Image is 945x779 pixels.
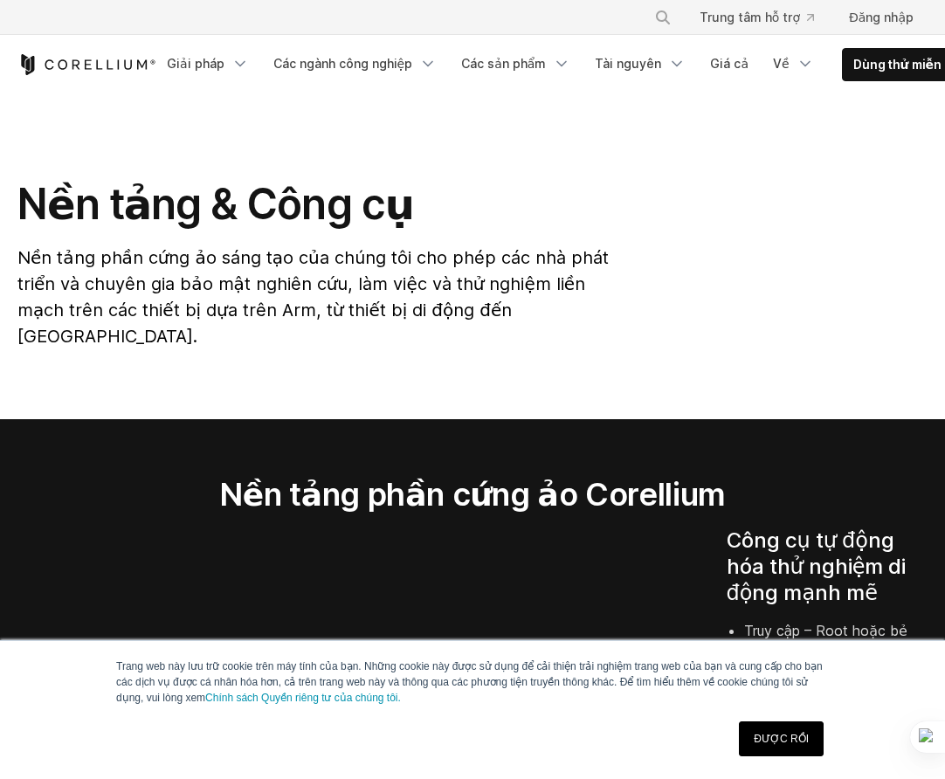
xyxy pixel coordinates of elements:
[754,733,809,745] font: ĐƯỢC RỒI
[849,10,914,24] font: Đăng nhập
[739,721,824,756] a: ĐƯỢC RỒI
[167,56,224,71] font: Giải pháp
[17,178,414,230] font: Nền tảng & Công cụ
[727,527,907,605] font: Công cụ tự động hóa thử nghiệm di động mạnh mẽ
[595,56,661,71] font: Tài nguyên
[633,2,928,33] div: Menu điều hướng
[744,622,916,702] font: Truy cập – Root hoặc bẻ khóa thiết bị ngay lập tức, không cần thêm mã hoặc sử dụng lỗ hổng bảo mật.
[17,54,156,75] a: Trang chủ Corellium
[17,247,609,347] font: Nền tảng phần cứng ảo sáng tạo của chúng tôi cho phép các nhà phát triển và chuyên gia bảo mật ng...
[710,56,748,71] font: Giá cả
[219,475,726,514] font: Nền tảng phần cứng ảo Corellium
[647,2,679,33] button: Tìm kiếm
[273,56,413,71] font: Các ngành công nghiệp
[116,660,823,704] font: Trang web này lưu trữ cookie trên máy tính của bạn. Những cookie này được sử dụng để cải thiện tr...
[205,692,401,704] a: Chính sách Quyền riêng tư của chúng tôi.
[461,56,546,71] font: Các sản phẩm
[773,56,790,71] font: Về
[700,10,800,24] font: Trung tâm hỗ trợ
